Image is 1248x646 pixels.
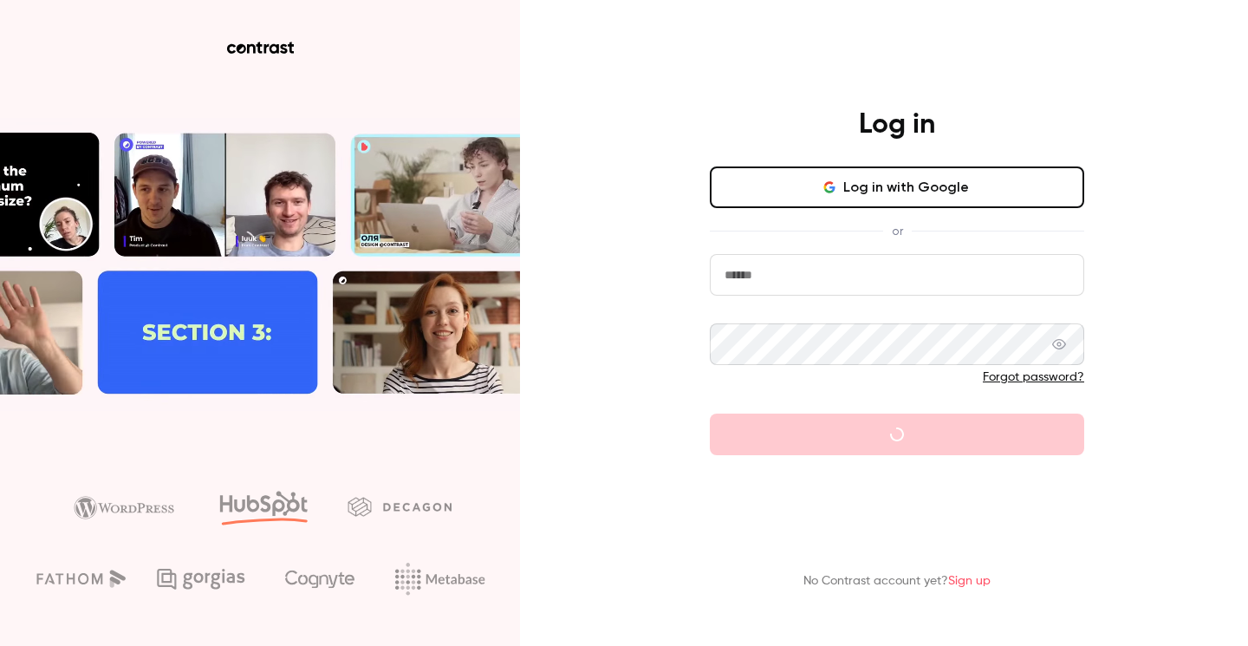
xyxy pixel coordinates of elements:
span: or [883,222,912,240]
button: Log in with Google [710,166,1084,208]
img: decagon [348,497,452,516]
a: Sign up [948,575,991,587]
h4: Log in [859,108,935,142]
p: No Contrast account yet? [803,572,991,591]
a: Forgot password? [983,371,1084,383]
